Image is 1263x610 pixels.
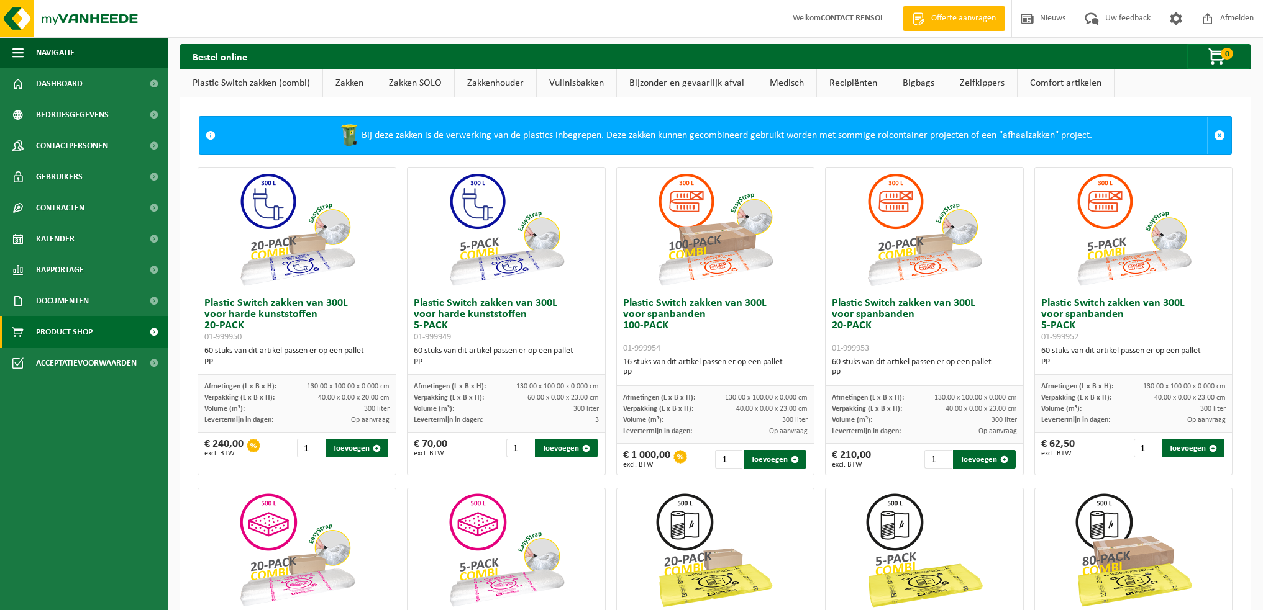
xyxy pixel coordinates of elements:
[623,344,660,353] span: 01-999954
[318,394,390,401] span: 40.00 x 0.00 x 20.00 cm
[36,316,93,348] span: Product Shop
[832,394,904,401] span: Afmetingen (L x B x H):
[832,298,1017,354] h3: Plastic Switch zakken van 300L voor spanbanden 20-PACK
[364,405,390,413] span: 300 liter
[323,69,376,97] a: Zakken
[235,168,359,292] img: 01-999950
[36,348,137,379] span: Acceptatievoorwaarden
[204,450,244,457] span: excl. BTW
[1018,69,1114,97] a: Comfort artikelen
[204,383,276,390] span: Afmetingen (L x B x H):
[535,439,598,457] button: Toevoegen
[351,416,390,424] span: Op aanvraag
[595,416,599,424] span: 3
[444,168,568,292] img: 01-999949
[782,416,808,424] span: 300 liter
[832,368,1017,379] div: PP
[516,383,599,390] span: 130.00 x 100.00 x 0.000 cm
[992,416,1017,424] span: 300 liter
[617,69,757,97] a: Bijzonder en gevaarlijk afval
[326,439,388,457] button: Toevoegen
[623,428,692,435] span: Levertermijn in dagen:
[1041,394,1111,401] span: Verpakking (L x B x H):
[1134,439,1161,457] input: 1
[1207,117,1231,154] a: Sluit melding
[414,298,599,343] h3: Plastic Switch zakken van 300L voor harde kunststoffen 5-PACK
[832,357,1017,379] div: 60 stuks van dit artikel passen er op een pallet
[1221,48,1233,60] span: 0
[928,12,999,25] span: Offerte aanvragen
[1072,168,1196,292] img: 01-999952
[573,405,599,413] span: 300 liter
[414,439,447,457] div: € 70,00
[36,223,75,254] span: Kalender
[414,450,447,457] span: excl. BTW
[204,405,245,413] span: Volume (m³):
[1187,416,1226,424] span: Op aanvraag
[623,298,808,354] h3: Plastic Switch zakken van 300L voor spanbanden 100-PACK
[537,69,616,97] a: Vuilnisbakken
[414,416,483,424] span: Levertermijn in dagen:
[36,285,89,316] span: Documenten
[1041,346,1226,368] div: 60 stuks van dit artikel passen er op een pallet
[832,450,871,469] div: € 210,00
[376,69,454,97] a: Zakken SOLO
[204,439,244,457] div: € 240,00
[934,394,1017,401] span: 130.00 x 100.00 x 0.000 cm
[1041,416,1110,424] span: Levertermijn in dagen:
[414,394,484,401] span: Verpakking (L x B x H):
[924,450,952,469] input: 1
[947,69,1017,97] a: Zelfkippers
[757,69,816,97] a: Medisch
[623,368,808,379] div: PP
[455,69,536,97] a: Zakkenhouder
[337,123,362,148] img: WB-0240-HPE-GN-50.png
[1041,298,1226,343] h3: Plastic Switch zakken van 300L voor spanbanden 5-PACK
[623,394,695,401] span: Afmetingen (L x B x H):
[414,346,599,368] div: 60 stuks van dit artikel passen er op een pallet
[953,450,1016,469] button: Toevoegen
[527,394,599,401] span: 60.00 x 0.00 x 23.00 cm
[623,450,670,469] div: € 1 000,00
[36,192,84,223] span: Contracten
[180,69,322,97] a: Plastic Switch zakken (combi)
[36,254,84,285] span: Rapportage
[1187,44,1249,69] button: 0
[1162,439,1224,457] button: Toevoegen
[204,357,390,368] div: PP
[36,161,83,192] span: Gebruikers
[204,346,390,368] div: 60 stuks van dit artikel passen er op een pallet
[506,439,534,457] input: 1
[307,383,390,390] span: 130.00 x 100.00 x 0.000 cm
[204,298,390,343] h3: Plastic Switch zakken van 300L voor harde kunststoffen 20-PACK
[414,383,486,390] span: Afmetingen (L x B x H):
[623,461,670,469] span: excl. BTW
[832,344,869,353] span: 01-999953
[890,69,947,97] a: Bigbags
[623,416,663,424] span: Volume (m³):
[715,450,742,469] input: 1
[862,168,987,292] img: 01-999953
[204,394,275,401] span: Verpakking (L x B x H):
[1143,383,1226,390] span: 130.00 x 100.00 x 0.000 cm
[222,117,1207,154] div: Bij deze zakken is de verwerking van de plastics inbegrepen. Deze zakken kunnen gecombineerd gebr...
[623,405,693,413] span: Verpakking (L x B x H):
[744,450,806,469] button: Toevoegen
[725,394,808,401] span: 130.00 x 100.00 x 0.000 cm
[204,333,242,342] span: 01-999950
[1200,405,1226,413] span: 300 liter
[817,69,890,97] a: Recipiënten
[653,168,777,292] img: 01-999954
[414,333,451,342] span: 01-999949
[297,439,324,457] input: 1
[414,405,454,413] span: Volume (m³):
[36,68,83,99] span: Dashboard
[946,405,1017,413] span: 40.00 x 0.00 x 23.00 cm
[832,461,871,469] span: excl. BTW
[1041,383,1113,390] span: Afmetingen (L x B x H):
[1041,357,1226,368] div: PP
[204,416,273,424] span: Levertermijn in dagen:
[414,357,599,368] div: PP
[36,99,109,130] span: Bedrijfsgegevens
[978,428,1017,435] span: Op aanvraag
